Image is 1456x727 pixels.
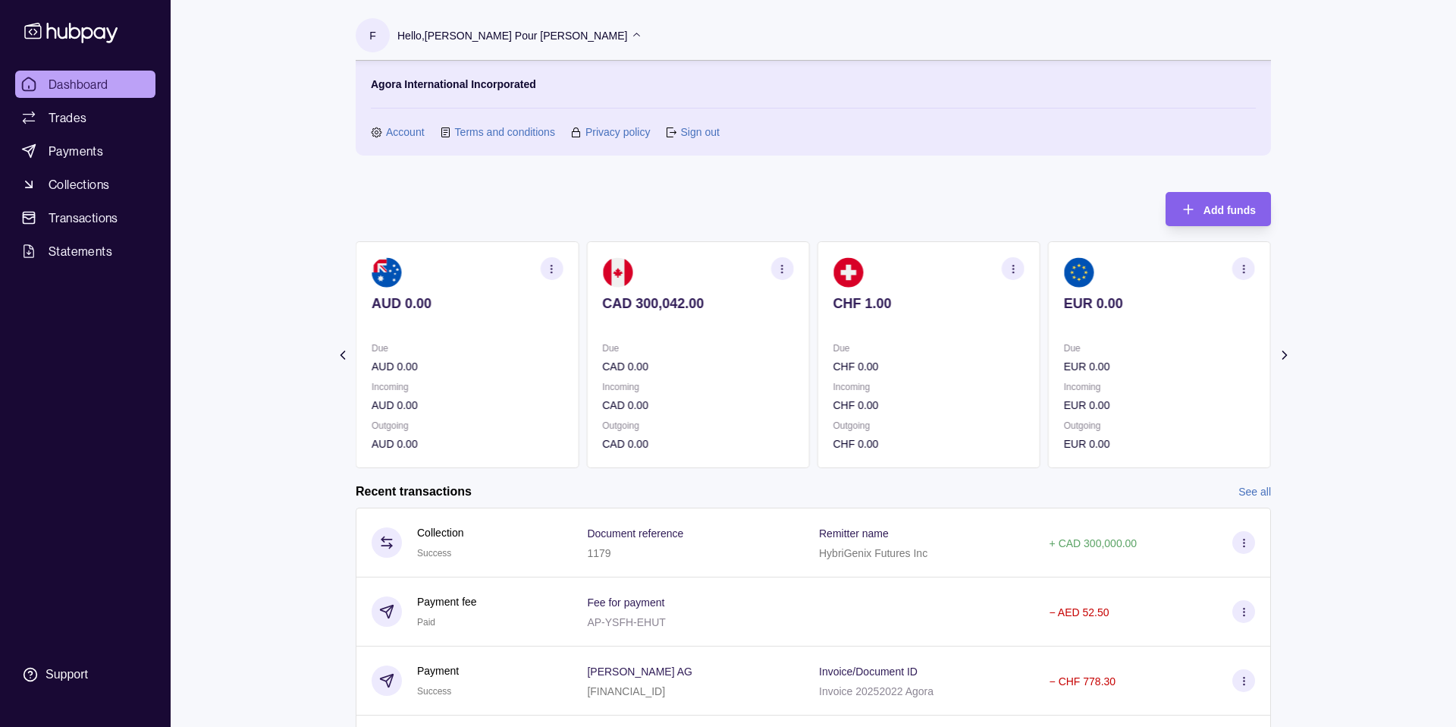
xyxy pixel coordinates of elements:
p: AUD 0.00 [372,358,563,375]
p: Incoming [833,379,1025,395]
a: Support [15,659,155,691]
p: − CHF 778.30 [1050,675,1116,688]
a: Statements [15,238,155,265]
p: Incoming [602,379,793,395]
p: Incoming [1064,379,1255,395]
span: Trades [49,109,86,127]
span: Dashboard [49,75,108,93]
p: CAD 0.00 [602,436,793,452]
p: Outgoing [1064,417,1255,434]
p: Fee for payment [587,596,664,609]
a: Payments [15,137,155,165]
p: CAD 300,042.00 [602,295,793,312]
img: au [372,257,402,288]
p: Invoice 20252022 Agora [819,685,934,697]
p: Collection [417,524,463,541]
a: Terms and conditions [455,124,555,140]
a: See all [1238,483,1271,500]
button: Add funds [1166,192,1271,226]
p: Payment fee [417,593,477,610]
p: + CAD 300,000.00 [1050,537,1137,549]
p: [FINANCIAL_ID] [587,685,665,697]
a: Privacy policy [585,124,651,140]
a: Trades [15,104,155,131]
p: AP-YSFH-EHUT [587,616,665,628]
p: 1179 [587,547,610,559]
p: Remitter name [819,527,889,540]
h2: Recent transactions [356,483,472,500]
a: Account [386,124,425,140]
p: [PERSON_NAME] AG [587,666,692,678]
span: Transactions [49,209,118,227]
p: AUD 0.00 [372,295,563,312]
span: Payments [49,142,103,160]
span: Statements [49,242,112,260]
span: Success [417,686,451,697]
span: Add funds [1203,204,1256,216]
p: Due [833,340,1025,357]
span: Success [417,548,451,559]
p: Due [372,340,563,357]
p: CHF 1.00 [833,295,1025,312]
a: Transactions [15,204,155,231]
a: Dashboard [15,71,155,98]
p: Outgoing [602,417,793,434]
p: CHF 0.00 [833,436,1025,452]
p: EUR 0.00 [1064,397,1255,414]
p: AUD 0.00 [372,397,563,414]
p: AUD 0.00 [372,436,563,452]
p: Due [602,340,793,357]
p: Invoice/Document ID [819,666,918,678]
p: CHF 0.00 [833,358,1025,375]
p: CAD 0.00 [602,397,793,414]
p: EUR 0.00 [1064,436,1255,452]
a: Sign out [680,124,719,140]
span: Paid [417,617,435,628]
p: Agora International Incorporated [371,76,536,93]
p: Incoming [372,379,563,395]
img: ca [602,257,632,288]
p: Hello, [PERSON_NAME] Pour [PERSON_NAME] [397,27,627,44]
p: Outgoing [372,417,563,434]
a: Collections [15,171,155,198]
p: Document reference [587,527,683,540]
span: Collections [49,175,109,194]
img: eu [1064,257,1094,288]
p: F [369,27,376,44]
p: HybriGenix Futures Inc [819,547,927,559]
p: CAD 0.00 [602,358,793,375]
p: EUR 0.00 [1064,295,1255,312]
img: ch [833,257,864,288]
p: CHF 0.00 [833,397,1025,414]
p: − AED 52.50 [1050,606,1109,618]
p: EUR 0.00 [1064,358,1255,375]
p: Outgoing [833,417,1025,434]
p: Payment [417,662,459,679]
p: Due [1064,340,1255,357]
div: Support [45,666,88,683]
